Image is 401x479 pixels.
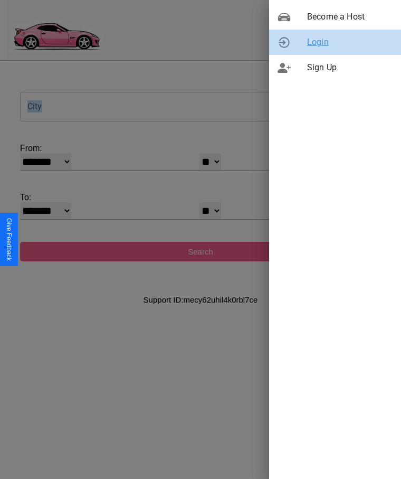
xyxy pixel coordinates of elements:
[5,218,13,261] div: Give Feedback
[269,30,401,55] div: Login
[307,36,393,49] span: Login
[269,4,401,30] div: Become a Host
[269,55,401,80] div: Sign Up
[307,11,393,23] span: Become a Host
[307,61,393,74] span: Sign Up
